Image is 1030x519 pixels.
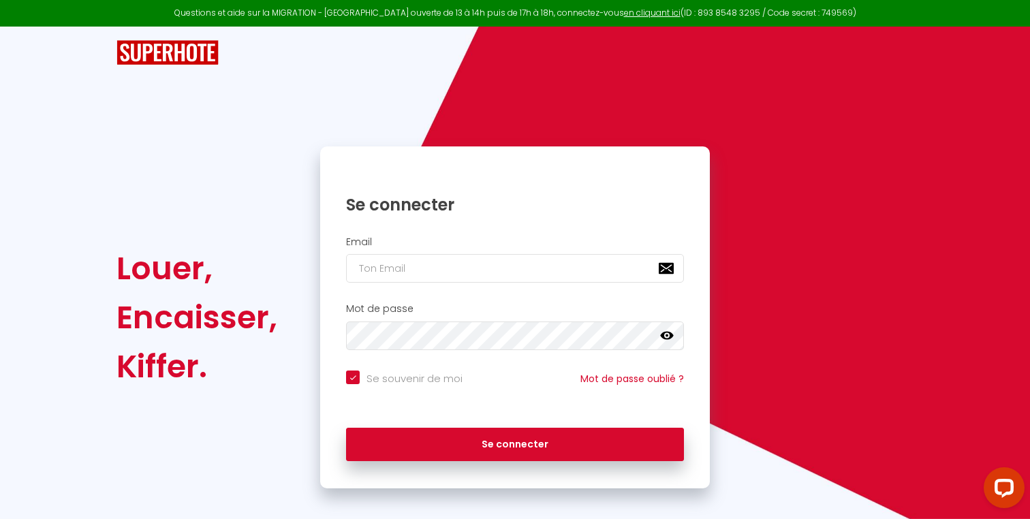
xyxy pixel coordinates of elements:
h1: Se connecter [346,194,684,215]
div: Louer, [116,244,277,293]
a: Mot de passe oublié ? [580,372,684,386]
h2: Mot de passe [346,303,684,315]
img: SuperHote logo [116,40,219,65]
h2: Email [346,236,684,248]
input: Ton Email [346,254,684,283]
div: Encaisser, [116,293,277,342]
iframe: LiveChat chat widget [973,462,1030,519]
div: Kiffer. [116,342,277,391]
a: en cliquant ici [624,7,681,18]
button: Se connecter [346,428,684,462]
